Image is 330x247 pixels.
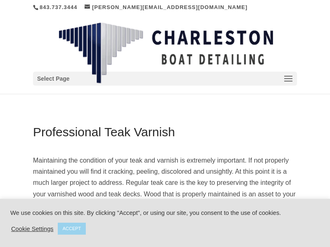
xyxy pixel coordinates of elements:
[37,74,70,84] span: Select Page
[10,209,320,217] div: We use cookies on this site. By clicking "Accept", or using our site, you consent to the use of c...
[33,155,297,245] p: Maintaining the condition of your teak and varnish is extremely important. If not properly mainta...
[85,4,247,10] a: [PERSON_NAME][EMAIL_ADDRESS][DOMAIN_NAME]
[33,126,297,142] h1: Professional Teak Varnish
[40,4,78,10] a: 843.737.3444
[59,22,273,84] img: Charleston Boat Detailing
[58,223,86,235] a: ACCEPT
[11,225,54,233] a: Cookie Settings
